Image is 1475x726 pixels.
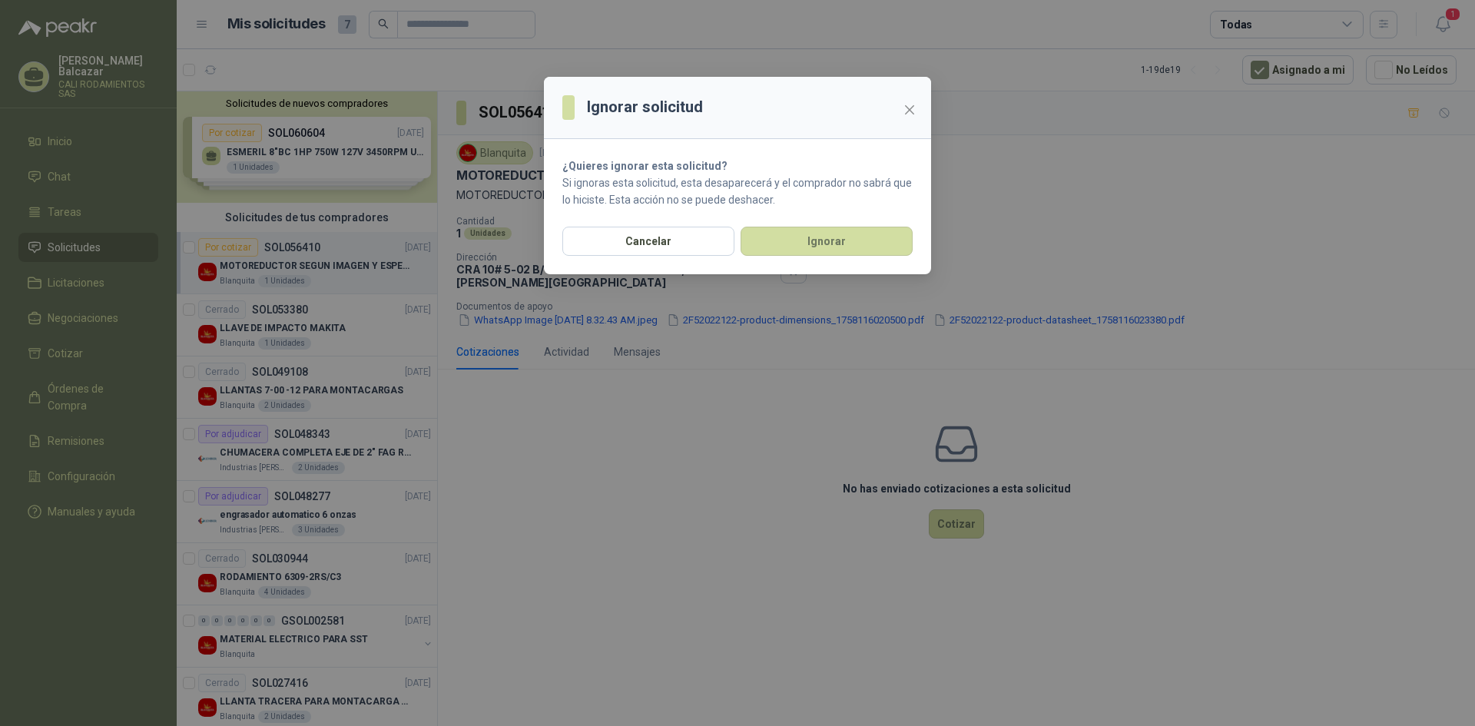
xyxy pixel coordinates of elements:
button: Cancelar [562,227,734,256]
button: Ignorar [741,227,913,256]
h3: Ignorar solicitud [587,95,703,119]
strong: ¿Quieres ignorar esta solicitud? [562,160,728,172]
p: Si ignoras esta solicitud, esta desaparecerá y el comprador no sabrá que lo hiciste. Esta acción ... [562,174,913,208]
button: Close [897,98,922,122]
span: close [903,104,916,116]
